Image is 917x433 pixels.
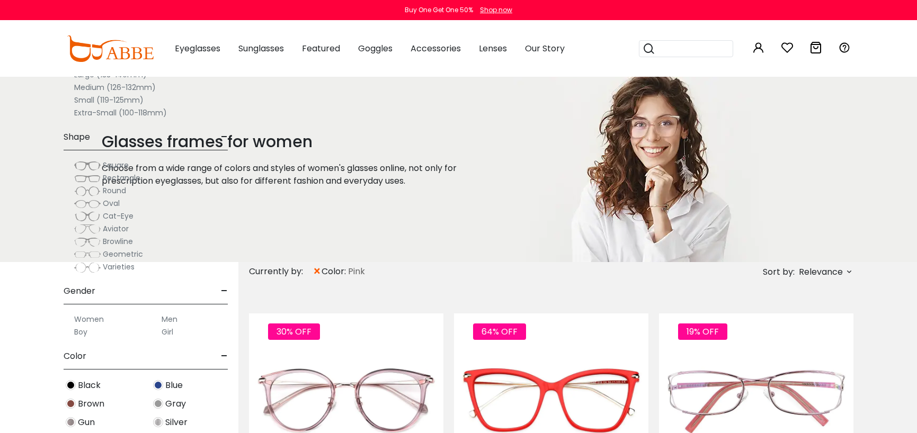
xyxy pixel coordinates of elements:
img: Browline.png [74,237,101,247]
a: Shop now [475,5,512,14]
img: Cat-Eye.png [74,211,101,222]
label: Women [74,313,104,326]
span: Shape [64,124,90,150]
div: Buy One Get One 50% [405,5,473,15]
img: Blue [153,380,163,390]
span: Round [103,185,126,196]
span: Silver [165,416,188,429]
img: Oval.png [74,199,101,209]
span: - [221,278,228,304]
span: Brown [78,398,104,410]
span: - [221,124,228,150]
span: Relevance [799,263,843,282]
span: Gun [78,416,95,429]
label: Medium (126-132mm) [74,81,156,94]
div: Shop now [480,5,512,15]
span: 30% OFF [268,323,320,340]
span: Rectangle [103,173,140,183]
span: 64% OFF [473,323,526,340]
h1: Glasses frames for women [102,132,487,151]
label: Girl [162,326,173,338]
span: × [313,262,322,281]
span: Geometric [103,249,143,259]
img: Rectangle.png [74,173,101,184]
p: Choose from a wide range of colors and styles of women's glasses online, not only for prescriptio... [102,162,487,187]
span: Sort by: [763,266,795,278]
img: glasses frames for women [513,77,782,262]
img: Silver [153,417,163,427]
label: Extra-Small (100-118mm) [74,106,167,119]
div: Currently by: [249,262,313,281]
span: Cat-Eye [103,211,133,221]
span: Gender [64,278,95,304]
label: Boy [74,326,87,338]
span: Sunglasses [238,42,284,55]
img: abbeglasses.com [67,35,154,62]
span: Lenses [479,42,507,55]
span: color: [322,265,348,278]
label: Men [162,313,177,326]
span: Color [64,344,86,369]
span: Our Story [525,42,565,55]
img: Varieties.png [74,262,101,273]
span: Eyeglasses [175,42,220,55]
span: Goggles [358,42,393,55]
img: Black [66,380,76,390]
span: Featured [302,42,340,55]
span: Browline [103,236,133,247]
img: Brown [66,399,76,409]
span: 19% OFF [678,323,727,340]
span: Pink [348,265,365,278]
span: Black [78,379,101,392]
label: Small (119-125mm) [74,94,144,106]
span: Varieties [103,261,135,272]
img: Aviator.png [74,224,101,234]
img: Geometric.png [74,249,101,260]
span: Accessories [411,42,461,55]
span: Gray [165,398,186,410]
img: Gun [66,417,76,427]
span: Aviator [103,223,129,234]
img: Round.png [74,186,101,196]
span: Blue [165,379,183,392]
span: - [221,344,228,369]
span: Oval [103,198,120,209]
img: Square.png [74,160,101,171]
img: Gray [153,399,163,409]
span: Square [103,160,129,170]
